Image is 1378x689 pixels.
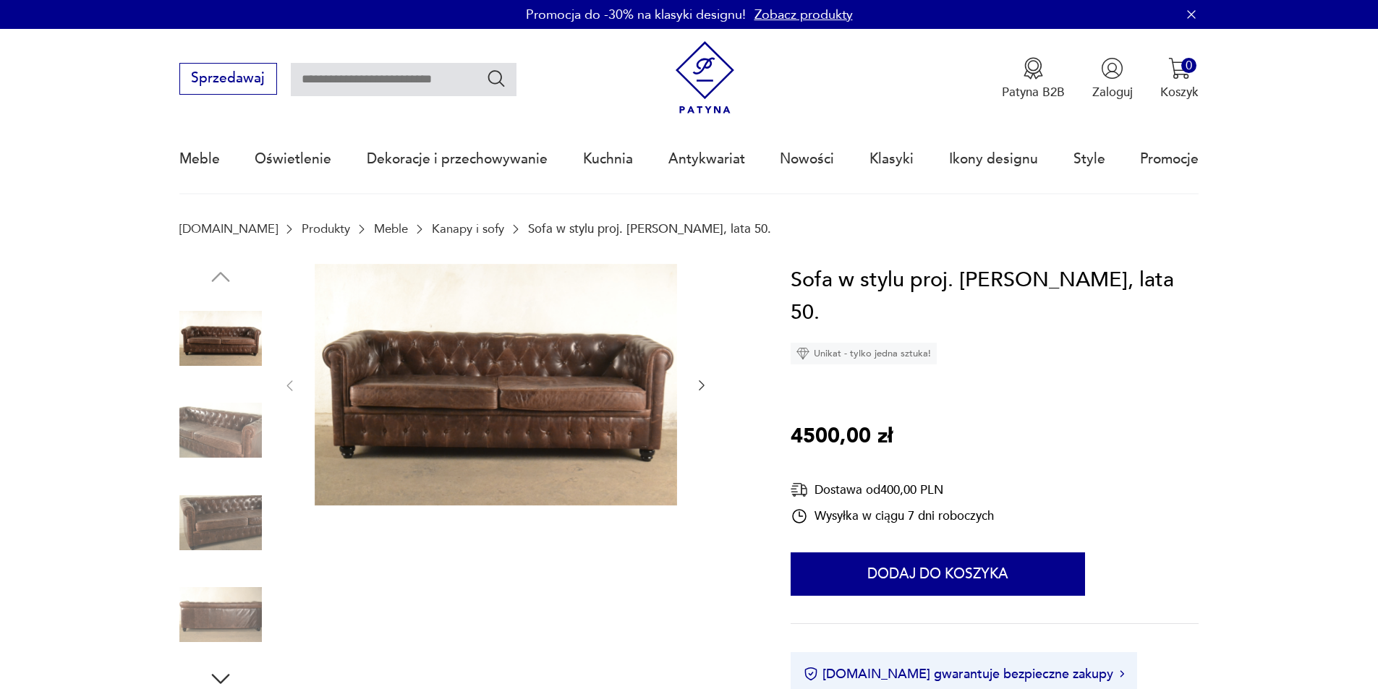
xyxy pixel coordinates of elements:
[315,264,677,505] img: Zdjęcie produktu Sofa w stylu proj. Edwarda Wormleya, lata 50.
[1168,57,1191,80] img: Ikona koszyka
[791,343,937,364] div: Unikat - tylko jedna sztuka!
[179,573,262,656] img: Zdjęcie produktu Sofa w stylu proj. Edwarda Wormleya, lata 50.
[804,667,818,681] img: Ikona certyfikatu
[668,41,741,114] img: Patyna - sklep z meblami i dekoracjami vintage
[1092,57,1133,100] button: Zaloguj
[1101,57,1123,80] img: Ikonka użytkownika
[179,482,262,564] img: Zdjęcie produktu Sofa w stylu proj. Edwarda Wormleya, lata 50.
[780,126,834,192] a: Nowości
[791,481,994,499] div: Dostawa od 400,00 PLN
[1022,57,1045,80] img: Ikona medalu
[179,126,220,192] a: Meble
[583,126,633,192] a: Kuchnia
[668,126,745,192] a: Antykwariat
[179,63,277,95] button: Sprzedawaj
[804,665,1124,683] button: [DOMAIN_NAME] gwarantuje bezpieczne zakupy
[1160,84,1199,100] p: Koszyk
[179,74,277,85] a: Sprzedawaj
[791,264,1199,330] h1: Sofa w stylu proj. [PERSON_NAME], lata 50.
[179,222,278,236] a: [DOMAIN_NAME]
[528,222,771,236] p: Sofa w stylu proj. [PERSON_NAME], lata 50.
[949,126,1038,192] a: Ikony designu
[791,481,808,499] img: Ikona dostawy
[1120,670,1124,677] img: Ikona strzałki w prawo
[1002,84,1065,100] p: Patyna B2B
[367,126,548,192] a: Dekoracje i przechowywanie
[1140,126,1199,192] a: Promocje
[526,6,746,24] p: Promocja do -30% na klasyki designu!
[1002,57,1065,100] button: Patyna B2B
[791,552,1085,596] button: Dodaj do koszyka
[1092,84,1133,100] p: Zaloguj
[1160,57,1199,100] button: 0Koszyk
[179,389,262,471] img: Zdjęcie produktu Sofa w stylu proj. Edwarda Wormleya, lata 50.
[791,508,994,525] div: Wysyłka w ciągu 7 dni roboczych
[1181,58,1196,73] div: 0
[1002,57,1065,100] a: Ikona medaluPatyna B2B
[754,6,853,24] a: Zobacz produkty
[486,68,507,89] button: Szukaj
[255,126,331,192] a: Oświetlenie
[1073,126,1105,192] a: Style
[796,347,809,360] img: Ikona diamentu
[791,420,893,453] p: 4500,00 zł
[374,222,408,236] a: Meble
[869,126,914,192] a: Klasyki
[179,297,262,380] img: Zdjęcie produktu Sofa w stylu proj. Edwarda Wormleya, lata 50.
[432,222,504,236] a: Kanapy i sofy
[302,222,350,236] a: Produkty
